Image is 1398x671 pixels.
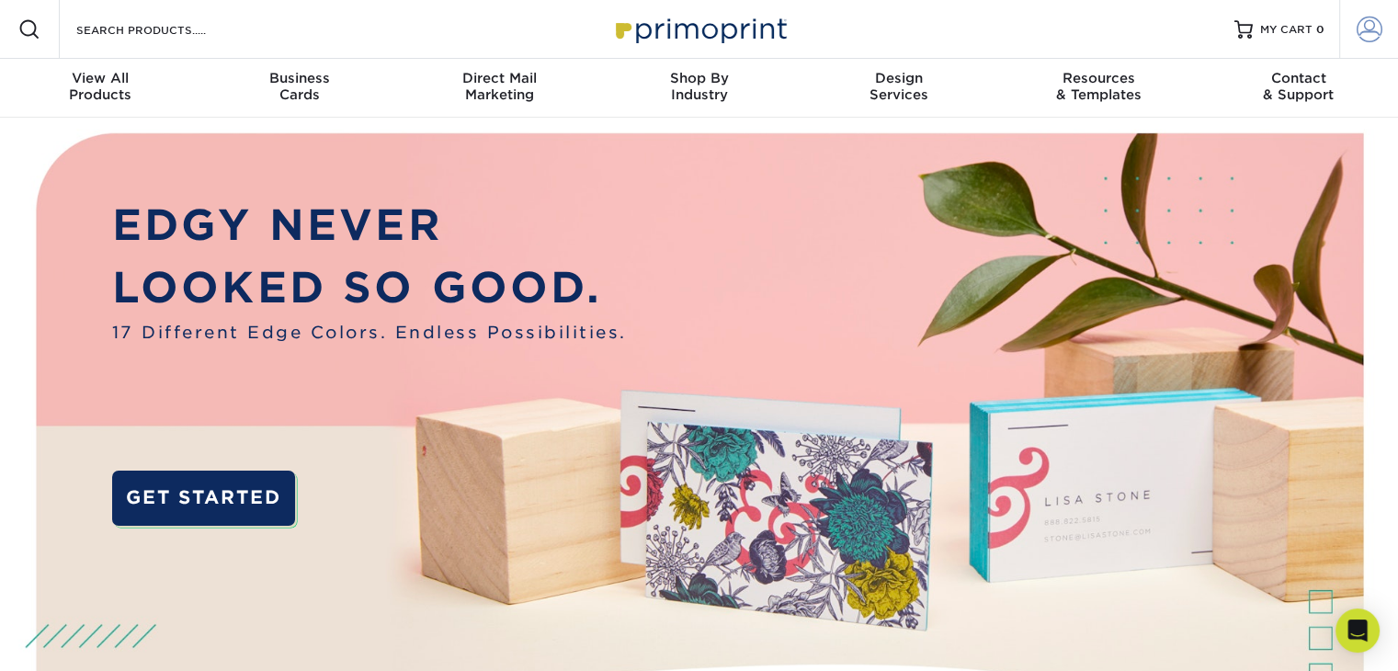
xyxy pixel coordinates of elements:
a: Direct MailMarketing [400,59,599,118]
span: Contact [1199,70,1398,86]
p: LOOKED SO GOOD. [112,256,627,319]
input: SEARCH PRODUCTS..... [74,18,254,40]
a: GET STARTED [112,471,295,526]
div: & Support [1199,70,1398,103]
a: Shop ByIndustry [599,59,799,118]
span: 0 [1316,23,1324,36]
img: Primoprint [608,9,791,49]
span: Business [199,70,399,86]
a: BusinessCards [199,59,399,118]
div: & Templates [998,70,1198,103]
div: Services [799,70,998,103]
div: Open Intercom Messenger [1335,608,1380,653]
span: Shop By [599,70,799,86]
iframe: Google Customer Reviews [5,615,156,665]
span: MY CART [1260,22,1313,38]
p: EDGY NEVER [112,194,627,256]
span: 17 Different Edge Colors. Endless Possibilities. [112,320,627,345]
a: Contact& Support [1199,59,1398,118]
span: Design [799,70,998,86]
div: Cards [199,70,399,103]
div: Marketing [400,70,599,103]
div: Industry [599,70,799,103]
span: Resources [998,70,1198,86]
a: DesignServices [799,59,998,118]
span: Direct Mail [400,70,599,86]
a: Resources& Templates [998,59,1198,118]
